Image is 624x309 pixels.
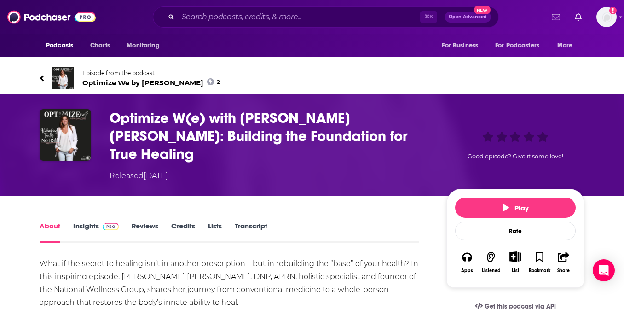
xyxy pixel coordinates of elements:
input: Search podcasts, credits, & more... [178,10,420,24]
div: Share [557,268,570,274]
div: Show More ButtonList [503,245,527,279]
span: For Business [442,39,478,52]
span: Optimize We by [PERSON_NAME] [82,78,220,87]
button: Listened [479,245,503,279]
button: open menu [489,37,553,54]
button: Open AdvancedNew [445,12,491,23]
span: Podcasts [46,39,73,52]
a: Reviews [132,222,158,243]
img: Optimize We by Lindsay O'Neill [52,67,74,89]
span: Open Advanced [449,15,487,19]
img: Podchaser - Follow, Share and Rate Podcasts [7,8,96,26]
button: Apps [455,245,479,279]
div: Open Intercom Messenger [593,259,615,281]
button: Show profile menu [596,7,617,27]
span: Charts [90,39,110,52]
div: Search podcasts, credits, & more... [153,6,499,28]
div: Released [DATE] [110,170,168,181]
span: What if the secret to healing isn’t in another prescription—but in rebuilding the “base” of your ... [40,259,418,307]
div: Rate [455,222,576,240]
a: Transcript [235,222,267,243]
button: open menu [435,37,490,54]
svg: Add a profile image [609,7,617,14]
span: More [557,39,573,52]
img: User Profile [596,7,617,27]
h1: Optimize W(e) with Dr. Yuabova Marina: Building the Foundation for True Healing [110,109,432,163]
button: open menu [120,37,171,54]
div: Bookmark [529,268,550,274]
div: Listened [482,268,501,274]
a: Lists [208,222,222,243]
span: Monitoring [127,39,159,52]
img: Podchaser Pro [103,223,119,230]
a: Charts [84,37,116,54]
span: Episode from the podcast [82,70,220,76]
div: List [512,268,519,274]
a: Show notifications dropdown [571,9,585,25]
button: open menu [40,37,85,54]
span: For Podcasters [495,39,539,52]
div: Apps [461,268,473,274]
span: New [474,6,491,14]
span: ⌘ K [420,11,437,23]
button: open menu [551,37,584,54]
span: Good episode? Give it some love! [468,153,563,160]
button: Show More Button [506,251,525,262]
a: Credits [171,222,195,243]
img: Optimize W(e) with Dr. Yuabova Marina: Building the Foundation for True Healing [40,109,91,161]
a: InsightsPodchaser Pro [73,222,119,243]
a: Show notifications dropdown [548,9,564,25]
button: Share [552,245,576,279]
span: Logged in as heidi.egloff [596,7,617,27]
a: About [40,222,60,243]
span: Play [503,204,529,212]
button: Play [455,198,576,218]
a: Optimize We by Lindsay O'NeillEpisode from the podcastOptimize We by [PERSON_NAME]2 [40,67,312,89]
span: 2 [217,80,220,84]
button: Bookmark [527,245,551,279]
